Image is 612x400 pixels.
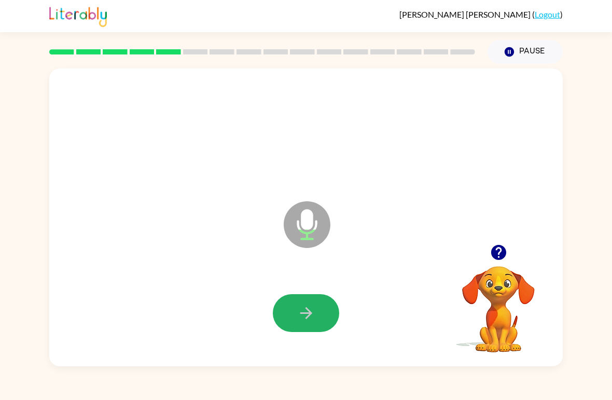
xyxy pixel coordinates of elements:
img: Literably [49,4,107,27]
span: [PERSON_NAME] [PERSON_NAME] [399,9,532,19]
video: Your browser must support playing .mp4 files to use Literably. Please try using another browser. [447,250,550,354]
a: Logout [535,9,560,19]
button: Pause [488,40,563,64]
div: ( ) [399,9,563,19]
